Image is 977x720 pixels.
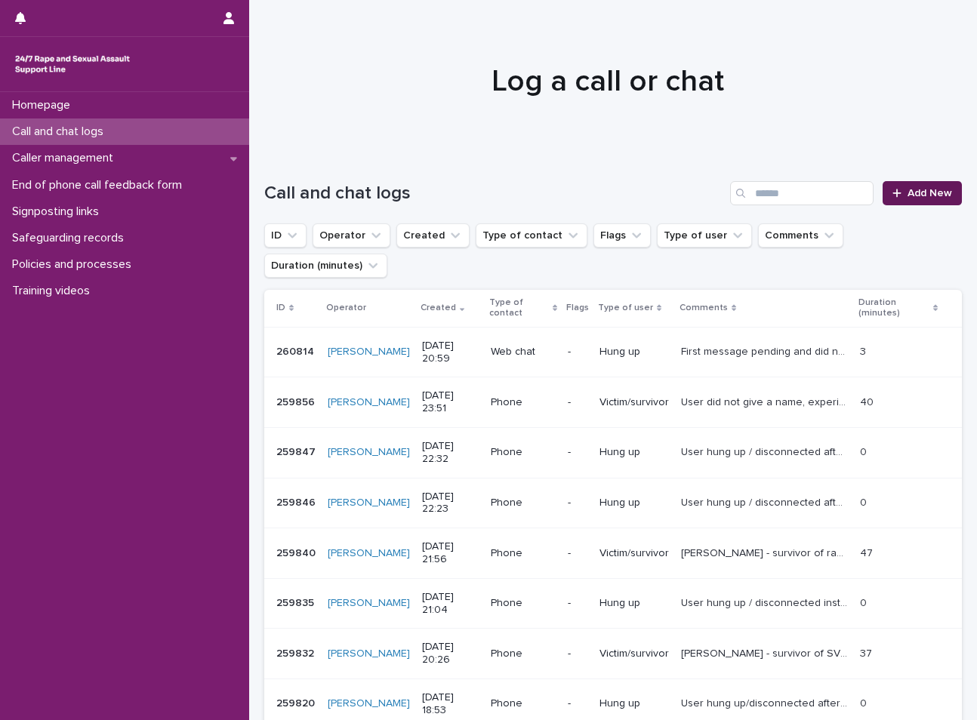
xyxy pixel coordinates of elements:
[264,629,962,679] tr: 259832259832 [PERSON_NAME] [DATE] 20:26Phone-Victim/survivor[PERSON_NAME] - survivor of SV last y...
[422,641,479,666] p: [DATE] 20:26
[566,300,589,316] p: Flags
[599,346,669,358] p: Hung up
[599,396,669,409] p: Victim/survivor
[593,223,651,248] button: Flags
[264,578,962,629] tr: 259835259835 [PERSON_NAME] [DATE] 21:04Phone-Hung upUser hung up / disconnected instantlyUser hun...
[860,443,870,459] p: 0
[568,597,587,610] p: -
[264,478,962,528] tr: 259846259846 [PERSON_NAME] [DATE] 22:23Phone-Hung upUser hung up / disconnected after intro, back...
[860,494,870,509] p: 0
[568,396,587,409] p: -
[422,540,479,566] p: [DATE] 21:56
[908,188,952,198] span: Add New
[276,645,317,660] p: 259832
[328,446,410,459] a: [PERSON_NAME]
[276,393,318,409] p: 259856
[264,183,724,205] h1: Call and chat logs
[276,494,319,509] p: 259846
[860,393,877,409] p: 40
[422,691,479,717] p: [DATE] 18:53
[599,446,669,459] p: Hung up
[491,497,556,509] p: Phone
[858,294,929,322] p: Duration (minutes)
[860,544,876,560] p: 47
[264,254,387,278] button: Duration (minutes)
[276,443,319,459] p: 259847
[568,648,587,660] p: -
[491,396,556,409] p: Phone
[860,645,875,660] p: 37
[264,377,962,428] tr: 259856259856 [PERSON_NAME] [DATE] 23:51Phone-Victim/survivorUser did not give a name, experiencin...
[860,594,870,610] p: 0
[681,494,852,509] p: User hung up / disconnected after intro, background noise and movement
[489,294,549,322] p: Type of contact
[6,125,116,139] p: Call and chat logs
[758,223,843,248] button: Comments
[568,547,587,560] p: -
[860,343,869,358] p: 3
[276,300,285,316] p: ID
[328,597,410,610] a: [PERSON_NAME]
[681,694,852,710] p: User hung up/disconnected after brief silence following intro, background noises and movement heard
[276,544,319,560] p: 259840
[860,694,870,710] p: 0
[599,697,669,710] p: Hung up
[276,343,317,358] p: 260814
[422,340,479,365] p: [DATE] 20:59
[681,645,852,660] p: Phoebe - survivor of SV last year whilst dating someone, survivors mum Michelle was also present ...
[568,446,587,459] p: -
[476,223,587,248] button: Type of contact
[328,346,410,358] a: [PERSON_NAME]
[568,346,587,358] p: -
[599,648,669,660] p: Victim/survivor
[421,300,456,316] p: Created
[422,389,479,415] p: [DATE] 23:51
[264,327,962,377] tr: 260814260814 [PERSON_NAME] [DATE] 20:59Web chat-Hung upFirst message pending and did not send, ch...
[6,284,102,298] p: Training videos
[328,396,410,409] a: [PERSON_NAME]
[491,648,556,660] p: Phone
[276,694,318,710] p: 259820
[6,231,136,245] p: Safeguarding records
[883,181,962,205] a: Add New
[396,223,470,248] button: Created
[422,591,479,617] p: [DATE] 21:04
[568,697,587,710] p: -
[328,648,410,660] a: [PERSON_NAME]
[681,594,852,610] p: User hung up / disconnected instantly
[6,178,194,192] p: End of phone call feedback form
[328,547,410,560] a: [PERSON_NAME]
[264,528,962,579] tr: 259840259840 [PERSON_NAME] [DATE] 21:56Phone-Victim/survivor[PERSON_NAME] - survivor of rape in s...
[681,544,852,560] p: Lucy - survivor of rape in supported accommodation, discussed support and safe spaces, explored c...
[681,343,852,358] p: First message pending and did not send, chat ended automatically
[12,49,133,79] img: rhQMoQhaT3yELyF149Cw
[326,300,366,316] p: Operator
[657,223,752,248] button: Type of user
[6,151,125,165] p: Caller management
[599,497,669,509] p: Hung up
[598,300,653,316] p: Type of user
[6,257,143,272] p: Policies and processes
[681,393,852,409] p: User did not give a name, experiencing a flashback, discussed previous support accessed and explo...
[313,223,390,248] button: Operator
[264,63,951,100] h1: Log a call or chat
[599,597,669,610] p: Hung up
[680,300,728,316] p: Comments
[491,547,556,560] p: Phone
[599,547,669,560] p: Victim/survivor
[491,597,556,610] p: Phone
[328,497,410,509] a: [PERSON_NAME]
[491,697,556,710] p: Phone
[264,427,962,478] tr: 259847259847 [PERSON_NAME] [DATE] 22:32Phone-Hung upUser hung up / disconnected after introUser h...
[491,446,556,459] p: Phone
[681,443,852,459] p: User hung up / disconnected after intro
[6,98,82,112] p: Homepage
[276,594,317,610] p: 259835
[422,440,479,466] p: [DATE] 22:32
[491,346,556,358] p: Web chat
[264,223,307,248] button: ID
[422,491,479,516] p: [DATE] 22:23
[6,205,111,219] p: Signposting links
[730,181,874,205] input: Search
